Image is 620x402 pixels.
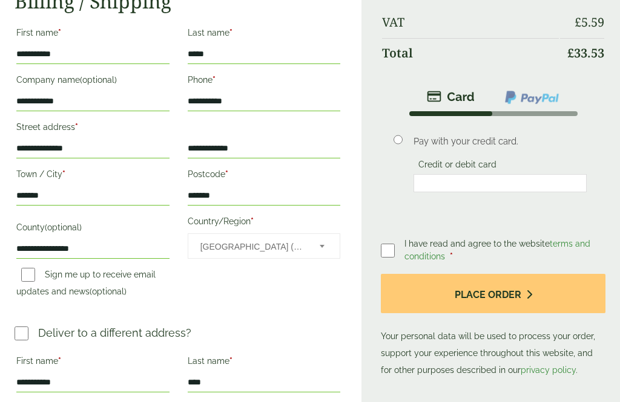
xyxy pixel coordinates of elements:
abbr: required [62,169,65,179]
abbr: required [58,356,61,366]
span: (optional) [90,287,127,296]
img: stripe.png [427,89,475,104]
label: First name [16,24,170,45]
button: Place order [381,274,605,313]
bdi: 5.59 [575,14,604,30]
iframe: Secure card payment input frame [417,178,583,189]
abbr: required [75,122,78,132]
span: I have read and agree to the website [404,239,590,261]
label: Street address [16,118,170,139]
label: County [16,219,170,239]
img: ppcp-gateway.png [504,89,560,105]
span: (optional) [45,222,82,232]
th: VAT [382,8,559,37]
th: Total [382,38,559,68]
label: Country/Region [188,213,341,233]
span: Country/Region [188,233,341,259]
p: Pay with your credit card. [414,135,587,148]
span: (optional) [80,75,117,85]
label: Credit or debit card [414,160,501,173]
label: First name [16,352,170,373]
abbr: required [251,216,254,226]
input: Sign me up to receive email updates and news(optional) [21,268,35,282]
label: Last name [188,352,341,373]
abbr: required [213,75,216,85]
label: Postcode [188,166,341,186]
label: Town / City [16,166,170,186]
span: £ [567,45,574,61]
abbr: required [225,169,228,179]
abbr: required [229,356,232,366]
span: United Kingdom (UK) [200,234,304,259]
abbr: required [58,28,61,37]
a: privacy policy [521,365,576,375]
label: Sign me up to receive email updates and news [16,270,156,300]
p: Your personal data will be used to process your order, support your experience throughout this we... [381,274,605,378]
a: terms and conditions [404,239,590,261]
abbr: required [229,28,232,37]
p: Deliver to a different address? [38,325,191,341]
bdi: 33.53 [567,45,604,61]
label: Phone [188,71,341,92]
label: Last name [188,24,341,45]
label: Company name [16,71,170,92]
span: £ [575,14,581,30]
abbr: required [450,251,453,261]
